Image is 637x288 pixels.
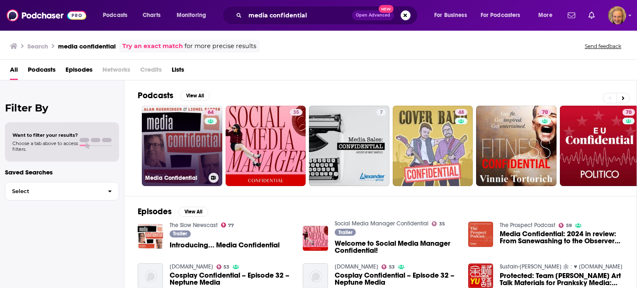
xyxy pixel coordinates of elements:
button: open menu [475,9,532,22]
span: 70 [542,109,548,117]
a: Sustain-Able Yu 余 : ♥ www.CeciliaYu.com [500,263,622,270]
button: View All [178,207,208,217]
span: 59 [566,224,572,227]
button: View All [180,91,210,101]
a: 48 [393,106,473,186]
a: 7 [309,106,389,186]
a: EpisodesView All [138,206,208,217]
a: Episodes [66,63,92,80]
a: PodcastsView All [138,90,210,101]
span: New [379,5,394,13]
div: Search podcasts, credits, & more... [230,6,425,25]
img: Introducing... Media Confidential [138,224,163,249]
h2: Filter By [5,102,119,114]
span: 77 [228,224,234,227]
a: Show notifications dropdown [585,8,598,22]
a: Protected: Team Rex Art Talk Materials for Pranksky Media: Confidential [500,272,623,286]
a: 48 [455,109,467,116]
button: open menu [171,9,217,22]
a: The Prospect Podcast [500,222,555,229]
button: Show profile menu [608,6,626,24]
img: Podchaser - Follow, Share and Rate Podcasts [7,7,86,23]
a: Lists [172,63,184,80]
button: open menu [97,9,138,22]
a: 53 [382,264,395,269]
span: 53 [224,265,229,269]
img: User Profile [608,6,626,24]
span: Select [5,189,101,194]
span: For Podcasters [481,10,520,21]
span: 35 [293,109,299,117]
button: Open AdvancedNew [352,10,394,20]
a: 64Media Confidential [142,106,222,186]
span: 64 [208,109,214,117]
a: Show notifications dropdown [564,8,579,22]
button: open menu [532,9,563,22]
input: Search podcasts, credits, & more... [245,9,352,22]
button: Select [5,182,119,201]
a: 70 [622,109,635,116]
a: 70 [539,109,551,116]
span: Podcasts [103,10,127,21]
a: Cosplay Confidential – Episode 32 – Neptune Media [335,272,458,286]
img: Welcome to Social Media Manager Confidential! [303,226,328,251]
span: Trailer [338,230,353,235]
span: Trailer [173,231,187,236]
a: 77 [221,223,234,227]
a: 70 [476,106,557,186]
a: 35 [290,109,302,116]
a: All [10,63,18,80]
span: for more precise results [185,41,256,51]
a: Charts [137,9,165,22]
h3: Media Confidential [145,174,205,182]
h3: media confidential [58,42,116,50]
a: 64 [204,109,217,116]
h2: Podcasts [138,90,173,101]
span: Logged in as KateFT [608,6,626,24]
a: Cosplay Confidential – Episode 32 – Neptune Media [170,272,293,286]
span: 53 [389,265,395,269]
a: Introducing... Media Confidential [170,242,280,249]
button: open menu [428,9,477,22]
a: PodcastDetroit.com [170,263,213,270]
span: Monitoring [177,10,206,21]
img: Media Confidential: 2024 in review: From Sanewashing to the Observer sale [468,222,494,247]
a: 7 [377,109,386,116]
span: Charts [143,10,160,21]
span: 48 [458,109,464,117]
a: Try an exact match [122,41,183,51]
span: More [538,10,552,21]
span: Credits [140,63,162,80]
h3: Search [27,42,48,50]
a: 53 [216,264,230,269]
a: Podcasts [28,63,56,80]
h2: Episodes [138,206,172,217]
span: 7 [380,109,383,117]
a: 35 [432,221,445,226]
span: Open Advanced [356,13,390,17]
span: Protected: Team [PERSON_NAME] Art Talk Materials for Pranksky Media: Confidential [500,272,623,286]
span: Choose a tab above to access filters. [12,140,78,152]
span: For Business [434,10,467,21]
a: Welcome to Social Media Manager Confidential! [335,240,458,254]
a: 35 [226,106,306,186]
span: 35 [439,222,445,226]
a: Media Confidential: 2024 in review: From Sanewashing to the Observer sale [500,230,623,244]
button: Send feedback [582,43,624,50]
span: Networks [102,63,130,80]
p: Saved Searches [5,168,119,176]
span: 70 [626,109,632,117]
